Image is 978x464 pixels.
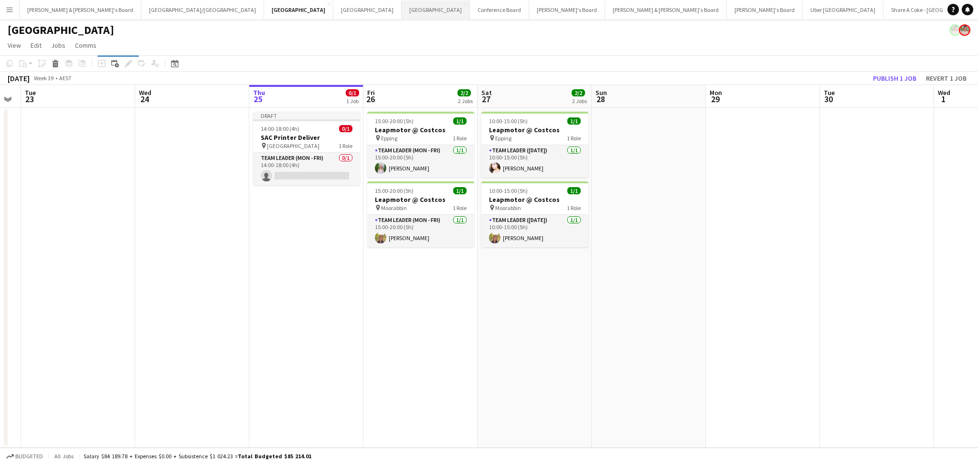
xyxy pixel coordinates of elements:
[5,451,44,462] button: Budgeted
[84,453,311,460] div: Salary $84 189.78 + Expenses $0.00 + Subsistence $1 024.23 =
[959,24,970,36] app-user-avatar: Arrence Torres
[727,0,803,19] button: [PERSON_NAME]'s Board
[402,0,470,19] button: [GEOGRAPHIC_DATA]
[20,0,141,19] button: [PERSON_NAME] & [PERSON_NAME]'s Board
[333,0,402,19] button: [GEOGRAPHIC_DATA]
[803,0,883,19] button: Uber [GEOGRAPHIC_DATA]
[529,0,605,19] button: [PERSON_NAME]'s Board
[470,0,529,19] button: Conference Board
[605,0,727,19] button: [PERSON_NAME] & [PERSON_NAME]'s Board
[238,453,311,460] span: Total Budgeted $85 214.01
[264,0,333,19] button: [GEOGRAPHIC_DATA]
[141,0,264,19] button: [GEOGRAPHIC_DATA]/[GEOGRAPHIC_DATA]
[15,453,43,460] span: Budgeted
[949,24,961,36] app-user-avatar: Arrence Torres
[53,453,75,460] span: All jobs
